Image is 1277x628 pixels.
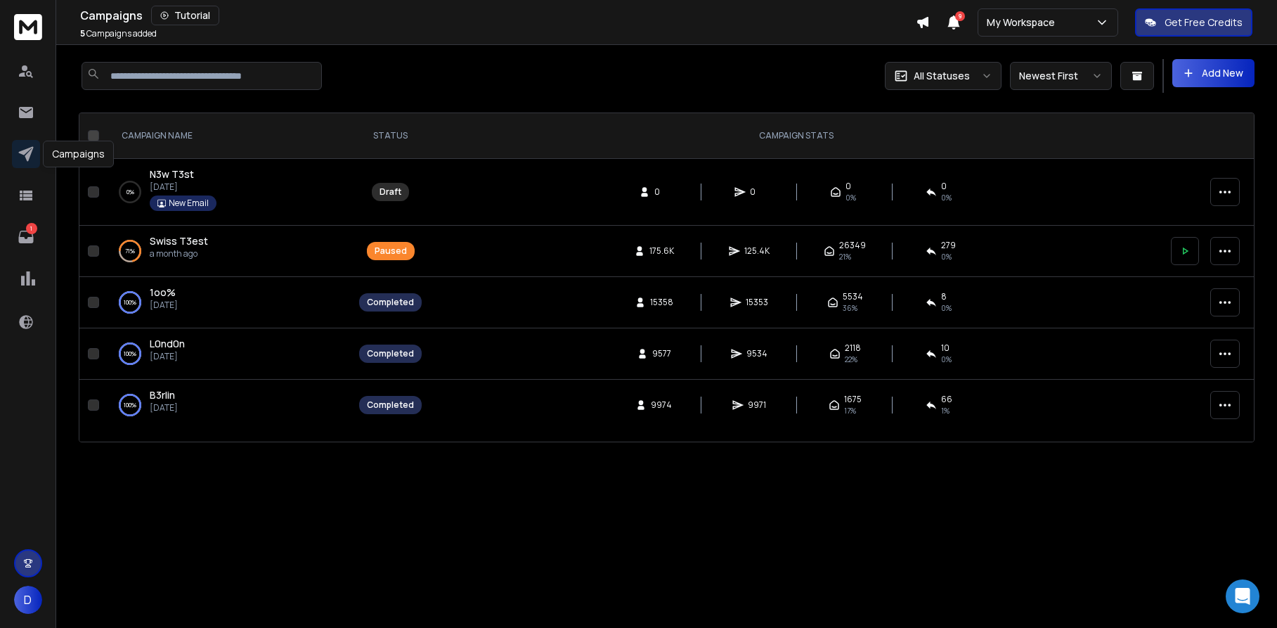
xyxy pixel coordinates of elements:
div: Paused [375,245,407,257]
span: 9534 [746,348,767,359]
div: Campaigns [43,141,114,167]
p: [DATE] [150,351,185,362]
p: Campaigns added [80,28,157,39]
span: 8 [941,291,947,302]
th: STATUS [351,113,430,159]
td: 100%B3rlin[DATE] [105,380,351,431]
span: 0 % [941,251,952,262]
p: 100 % [124,398,136,412]
th: CAMPAIGN STATS [430,113,1162,159]
p: 100 % [124,295,136,309]
button: D [14,586,42,614]
span: L0nd0n [150,337,185,350]
p: [DATE] [150,300,178,311]
span: 0 % [941,302,952,314]
span: 26349 [839,240,866,251]
p: My Workspace [987,15,1061,30]
span: 17 % [844,405,856,416]
span: 5 [80,27,85,39]
td: 100%L0nd0n[DATE] [105,328,351,380]
span: 175.6K [649,245,674,257]
span: 21 % [839,251,851,262]
a: 1 [12,223,40,251]
span: 9974 [651,399,672,411]
span: 9971 [748,399,766,411]
span: 9 [955,11,965,21]
span: 0% [941,192,952,203]
span: 0 [654,186,668,198]
span: 10 [941,342,949,354]
p: [DATE] [150,402,178,414]
p: [DATE] [150,181,216,193]
span: 1 % [941,405,949,416]
td: 71%Swiss T3esta month ago [105,226,351,277]
span: 1675 [844,394,862,405]
div: Completed [367,297,414,308]
span: 2118 [845,342,861,354]
button: Get Free Credits [1135,8,1252,37]
button: Newest First [1010,62,1112,90]
a: N3w T3st [150,167,194,181]
a: Swiss T3est [150,234,208,248]
span: 9577 [652,348,671,359]
span: 15358 [650,297,673,308]
span: 15353 [746,297,768,308]
span: 0 [941,181,947,192]
th: CAMPAIGN NAME [105,113,351,159]
span: 125.4K [744,245,770,257]
button: Tutorial [151,6,219,25]
p: 100 % [124,347,136,361]
p: 1 [26,223,37,234]
div: Completed [367,399,414,411]
span: B3rlin [150,388,175,402]
div: Completed [367,348,414,359]
span: 0 % [941,354,952,365]
span: Swiss T3est [150,234,208,248]
div: Open Intercom Messenger [1226,579,1259,613]
span: 0% [845,192,856,203]
div: Campaigns [80,6,916,25]
p: New Email [169,198,209,209]
a: B3rlin [150,388,175,402]
p: 0 % [127,185,134,199]
p: All Statuses [914,69,970,83]
p: 71 % [125,244,135,258]
td: 100%1oo%[DATE] [105,277,351,328]
span: 66 [941,394,952,405]
a: L0nd0n [150,337,185,351]
span: 0 [750,186,764,198]
td: 0%N3w T3st[DATE]New Email [105,159,351,226]
div: Draft [380,186,401,198]
button: Add New [1172,59,1255,87]
span: 279 [941,240,956,251]
span: 0 [845,181,851,192]
span: 22 % [845,354,857,365]
a: 1oo% [150,286,176,300]
p: a month ago [150,248,208,259]
span: 5534 [843,291,863,302]
span: 36 % [843,302,857,314]
p: Get Free Credits [1165,15,1243,30]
